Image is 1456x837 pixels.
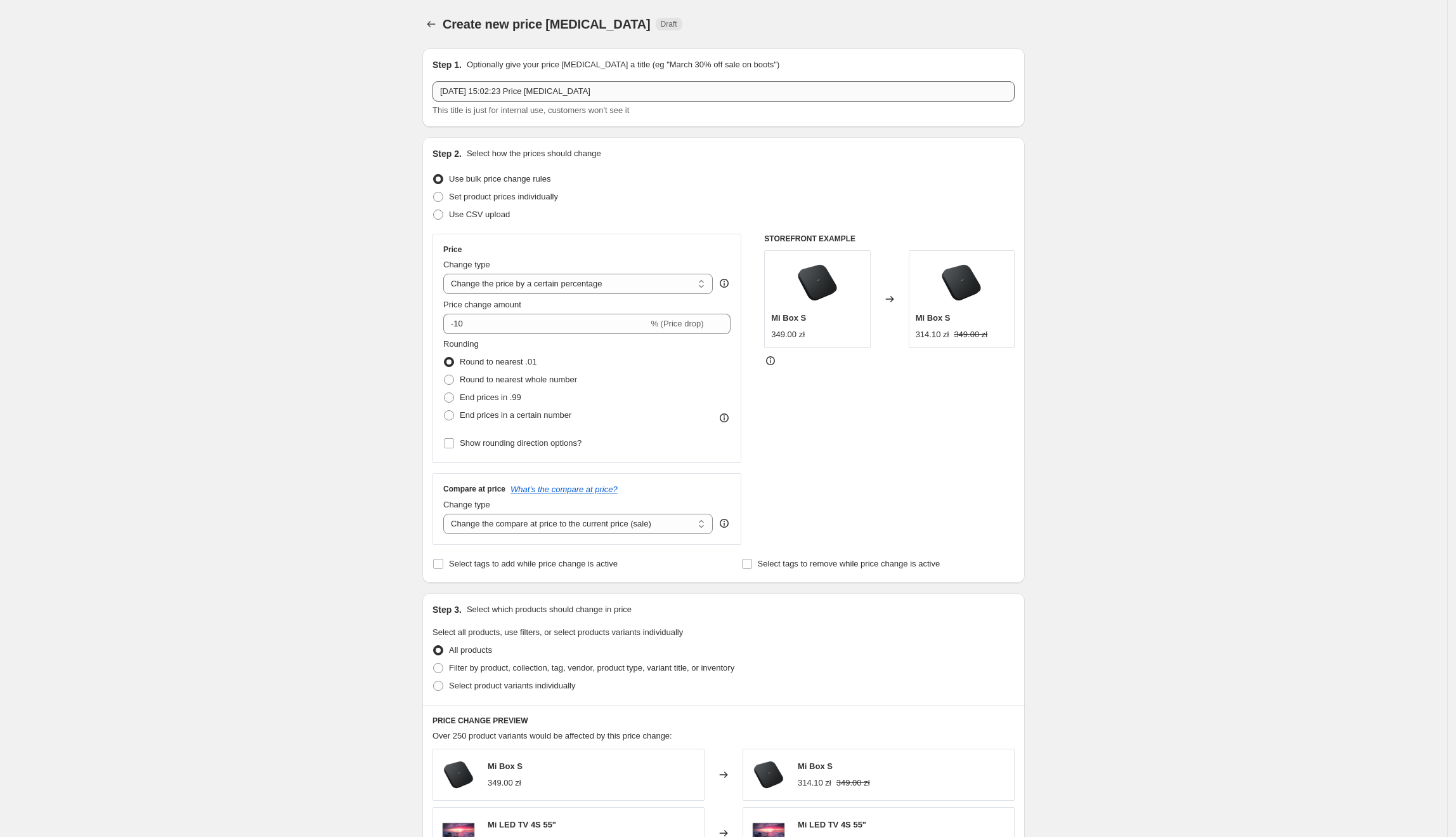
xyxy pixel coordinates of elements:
[460,438,582,448] span: Show rounding direction options?
[750,756,788,794] img: 2548_miboxstv4k-800px-hero_80x.png
[758,559,940,568] span: Select tags to remove while price change is active
[771,313,806,323] span: Mi Box S
[936,257,987,308] img: 2548_miboxstv4k-800px-hero_80x.png
[460,392,521,402] span: End prices in .99
[449,559,618,568] span: Select tags to add while price change is active
[443,260,490,269] span: Change type
[443,484,505,494] h3: Compare at price
[488,777,521,789] div: 349.00 zł
[460,410,571,420] span: End prices in a certain number
[798,777,831,789] div: 314.10 zł
[460,357,536,366] span: Round to nearest .01
[954,328,987,341] strike: 349.00 zł
[661,19,677,29] span: Draft
[771,328,805,341] div: 349.00 zł
[432,105,629,115] span: This title is just for internal use, customers won't see it
[443,300,521,309] span: Price change amount
[916,328,949,341] div: 314.10 zł
[443,17,651,31] span: Create new price [MEDICAL_DATA]
[432,627,683,637] span: Select all products, use filters, or select products variants individually
[467,603,632,616] p: Select which products should change in price
[488,761,523,771] span: Mi Box S
[432,603,462,616] h2: Step 3.
[718,277,731,290] div: help
[460,375,577,384] span: Round to nearest whole number
[836,777,870,789] strike: 349.00 zł
[432,81,1015,102] input: 30% off holiday sale
[432,716,1015,726] h6: PRICE CHANGE PREVIEW
[449,681,575,690] span: Select product variants individually
[443,244,462,255] h3: Price
[439,756,478,794] img: 2548_miboxstv4k-800px-hero_80x.png
[792,257,843,308] img: 2548_miboxstv4k-800px-hero_80x.png
[432,58,462,71] h2: Step 1.
[798,820,866,829] span: Mi LED TV 4S 55"
[449,663,734,673] span: Filter by product, collection, tag, vendor, product type, variant title, or inventory
[422,15,440,33] button: Price change jobs
[764,234,1015,244] h6: STOREFRONT EXAMPLE
[798,761,833,771] span: Mi Box S
[916,313,951,323] span: Mi Box S
[449,210,510,219] span: Use CSV upload
[443,314,648,334] input: -15
[467,147,601,160] p: Select how the prices should change
[443,339,479,349] span: Rounding
[432,147,462,160] h2: Step 2.
[510,485,618,494] button: What's the compare at price?
[718,517,731,530] div: help
[488,820,556,829] span: Mi LED TV 4S 55"
[467,58,779,71] p: Optionally give your price [MEDICAL_DATA] a title (eg "March 30% off sale on boots")
[449,645,492,655] span: All products
[432,731,672,740] span: Over 250 product variants would be affected by this price change:
[443,500,490,509] span: Change type
[651,319,703,328] span: % (Price drop)
[449,192,558,201] span: Set product prices individually
[449,174,550,184] span: Use bulk price change rules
